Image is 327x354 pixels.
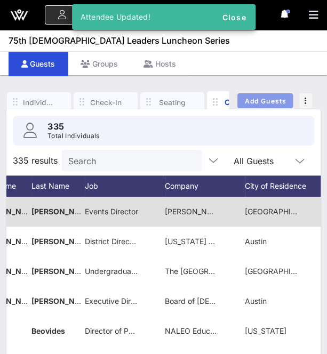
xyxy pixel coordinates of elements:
[245,296,267,305] span: Austin
[244,97,286,105] span: Add Guests
[234,156,274,166] div: All Guests
[9,34,230,47] span: 75th [DEMOGRAPHIC_DATA] Leaders Luncheon Series
[85,175,165,197] div: Job
[68,52,131,76] div: Groups
[245,207,321,216] span: [GEOGRAPHIC_DATA]
[245,267,321,276] span: [GEOGRAPHIC_DATA]
[85,296,149,305] span: Executive Director
[31,175,85,197] div: Last Name
[227,150,313,171] div: All Guests
[85,267,168,276] span: Undergraduate Student
[13,154,58,167] span: 335 results
[156,97,188,107] div: Seating
[165,207,265,216] span: [PERSON_NAME] Consulting
[31,296,94,305] span: [PERSON_NAME]
[31,237,94,246] span: [PERSON_NAME]
[47,120,100,133] p: 335
[85,207,138,216] span: Events Director
[217,7,251,27] button: Close
[245,326,286,335] span: [US_STATE]
[90,97,122,107] div: Check-In
[131,52,189,76] div: Hosts
[9,52,68,76] div: Guests
[165,237,298,246] span: [US_STATE] House of Representatives
[85,326,224,335] span: Director of Policy and Legislative Affairs
[31,267,94,276] span: [PERSON_NAME]
[31,207,94,216] span: [PERSON_NAME]
[47,131,100,141] p: Total Individuals
[221,13,247,22] span: Close
[23,97,55,107] div: Individuals
[85,237,139,246] span: District Director
[223,96,255,108] div: Custom
[165,267,298,276] span: The [GEOGRAPHIC_DATA][US_STATE]
[245,175,325,197] div: City of Residence
[245,237,267,246] span: Austin
[31,326,65,335] span: Beovides
[81,12,150,21] span: Attendee Updated!
[237,93,293,108] button: Add Guests
[165,326,253,335] span: NALEO Educational Fund
[165,175,245,197] div: Company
